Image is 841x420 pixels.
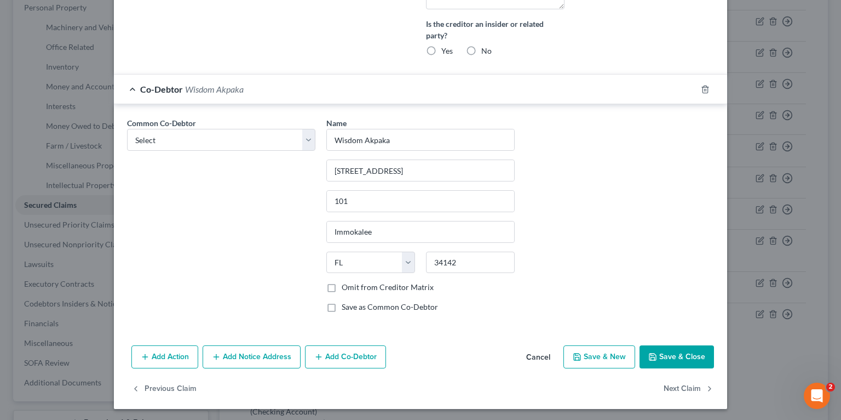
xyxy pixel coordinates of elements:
[327,222,514,242] input: Enter city...
[563,345,635,368] button: Save & New
[203,345,301,368] button: Add Notice Address
[441,46,453,55] span: Yes
[664,377,714,400] button: Next Claim
[342,282,434,293] label: Omit from Creditor Matrix
[342,302,438,313] label: Save as Common Co-Debtor
[327,160,514,181] input: Enter address...
[481,46,492,55] span: No
[131,377,197,400] button: Previous Claim
[826,383,835,391] span: 2
[426,252,515,274] input: Enter zip..
[640,345,714,368] button: Save & Close
[804,383,830,409] iframe: Intercom live chat
[305,345,386,368] button: Add Co-Debtor
[327,191,514,212] input: Apt, Suite, etc...
[185,84,244,94] span: Wisdom Akpaka
[517,347,559,368] button: Cancel
[426,18,564,41] label: Is the creditor an insider or related party?
[327,129,514,150] input: Enter name...
[127,117,196,129] label: Common Co-Debtor
[326,118,347,128] span: Name
[131,345,198,368] button: Add Action
[140,84,183,94] span: Co-Debtor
